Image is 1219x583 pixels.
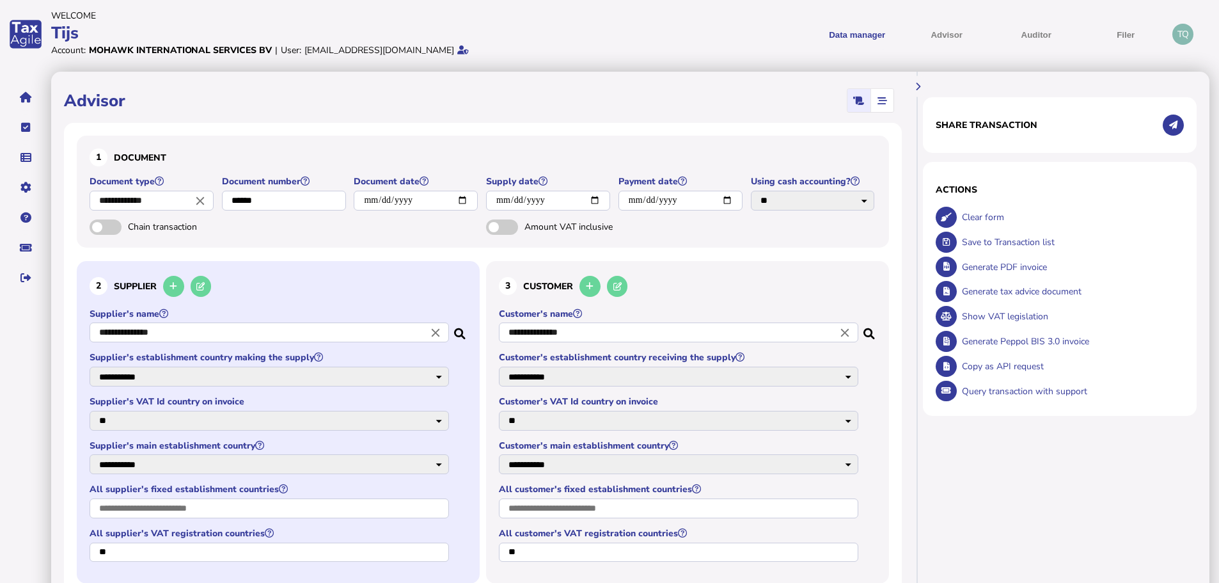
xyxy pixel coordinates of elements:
button: Home [12,84,39,111]
div: Query transaction with support [959,379,1184,404]
button: Query transaction with support [936,381,957,402]
i: Data manager [20,157,31,158]
menu: navigate products [612,19,1167,50]
i: Email verified [457,45,469,54]
div: User: [281,44,301,56]
label: Supplier's main establishment country [90,440,451,452]
button: Generate tax advice document [936,281,957,302]
app-field: Select a document type [90,175,216,220]
div: Profile settings [1172,24,1193,45]
div: Tijs [51,22,606,44]
i: Search for a dummy seller [454,324,467,335]
button: Hide [908,76,929,97]
button: Share transaction [1163,115,1184,136]
h1: Share transaction [936,119,1037,131]
label: Document type [90,175,216,188]
mat-button-toggle: Stepper view [870,89,893,112]
label: Supplier's establishment country making the supply [90,351,451,363]
label: Supplier's name [90,308,451,320]
div: 2 [90,277,107,295]
button: Sign out [12,264,39,291]
i: Close [838,326,852,340]
div: Welcome [51,10,606,22]
label: All customer's fixed establishment countries [499,483,860,495]
span: Chain transaction [128,221,262,233]
button: Copy data as API request body to clipboard [936,356,957,377]
div: Show VAT legislation [959,304,1184,329]
button: Data manager [12,144,39,171]
button: Edit selected customer in the database [607,276,628,297]
label: Document date [354,175,480,188]
div: Mohawk International Services BV [89,44,272,56]
div: Save to Transaction list [959,230,1184,255]
label: Document number [222,175,348,188]
h3: Supplier [90,274,467,299]
h1: Advisor [64,90,125,112]
div: Generate PDF invoice [959,255,1184,280]
label: Using cash accounting? [751,175,877,188]
button: Edit selected supplier in the database [191,276,212,297]
button: Help pages [12,204,39,231]
button: Show VAT legislation [936,306,957,327]
div: [EMAIL_ADDRESS][DOMAIN_NAME] [304,44,454,56]
div: Account: [51,44,86,56]
div: | [275,44,278,56]
div: Copy as API request [959,354,1184,379]
button: Filer [1085,19,1166,50]
button: Shows a dropdown of Data manager options [817,19,897,50]
div: Generate tax advice document [959,279,1184,304]
i: Search for a dummy customer [863,324,876,335]
i: Close [193,193,207,207]
div: Clear form [959,205,1184,230]
label: Customer's name [499,308,860,320]
button: Clear form data from invoice panel [936,207,957,228]
button: Manage settings [12,174,39,201]
mat-button-toggle: Classic scrolling page view [847,89,870,112]
label: Customer's main establishment country [499,440,860,452]
label: Customer's VAT Id country on invoice [499,395,860,408]
button: Add a new supplier to the database [163,276,184,297]
button: Tasks [12,114,39,141]
button: Shows a dropdown of VAT Advisor options [906,19,987,50]
label: Supplier's VAT Id country on invoice [90,395,451,408]
i: Close [429,326,443,340]
label: Supply date [486,175,612,188]
button: Raise a support ticket [12,234,39,261]
div: 3 [499,277,517,295]
h3: Customer [499,274,876,299]
button: Add a new customer to the database [579,276,601,297]
button: Auditor [996,19,1076,50]
h3: Document [90,148,876,166]
span: Amount VAT inclusive [524,221,659,233]
button: Save transaction [936,232,957,253]
label: Payment date [618,175,744,188]
label: All customer's VAT registration countries [499,527,860,539]
label: All supplier's VAT registration countries [90,527,451,539]
h1: Actions [936,184,1184,196]
label: Customer's establishment country receiving the supply [499,351,860,363]
button: Generate pdf [936,257,957,278]
label: All supplier's fixed establishment countries [90,483,451,495]
div: Generate Peppol BIS 3.0 invoice [959,329,1184,354]
div: 1 [90,148,107,166]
